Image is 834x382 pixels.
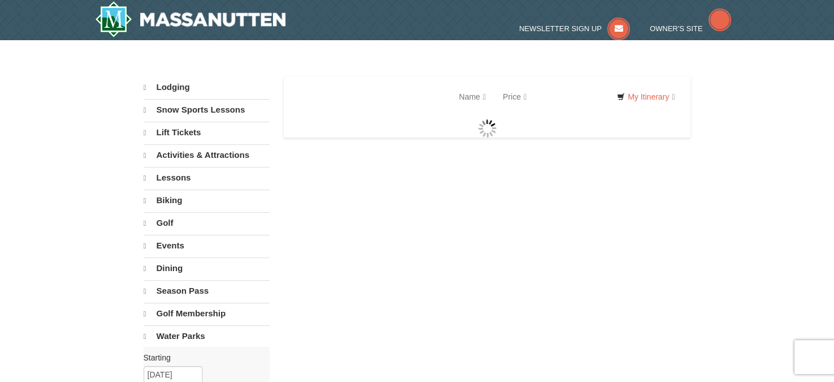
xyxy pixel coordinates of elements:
a: Lift Tickets [144,122,270,143]
a: My Itinerary [610,88,682,105]
a: Lessons [144,167,270,188]
img: Massanutten Resort Logo [95,1,286,37]
a: Water Parks [144,325,270,347]
a: Activities & Attractions [144,144,270,166]
span: Owner's Site [650,24,703,33]
a: Events [144,235,270,256]
img: wait gif [478,119,496,138]
a: Price [494,85,535,108]
a: Snow Sports Lessons [144,99,270,121]
a: Newsletter Sign Up [519,24,630,33]
a: Lodging [144,77,270,98]
a: Biking [144,190,270,211]
a: Season Pass [144,280,270,302]
a: Dining [144,257,270,279]
a: Owner's Site [650,24,731,33]
a: Massanutten Resort [95,1,286,37]
span: Newsletter Sign Up [519,24,602,33]
a: Name [451,85,494,108]
a: Golf [144,212,270,234]
label: Starting [144,352,261,363]
a: Golf Membership [144,303,270,324]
